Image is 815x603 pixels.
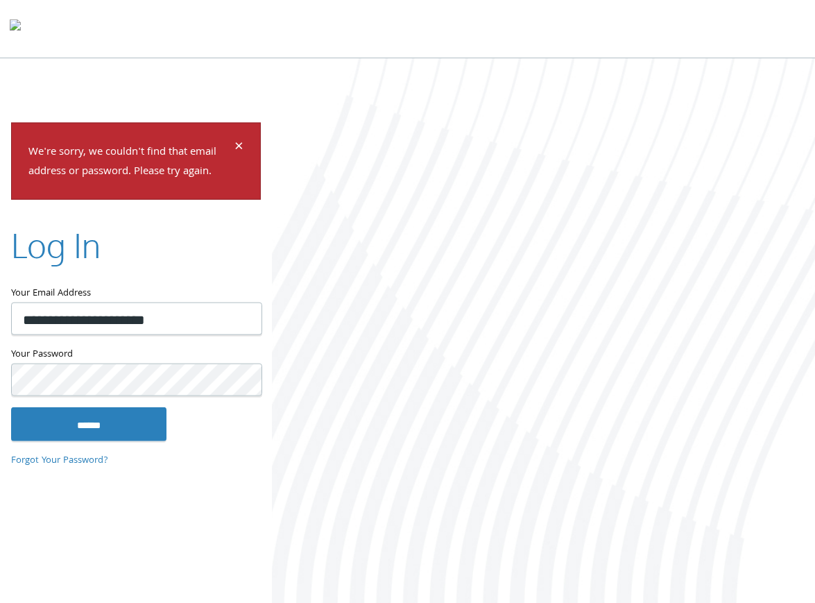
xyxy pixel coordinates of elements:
[10,15,21,42] img: todyl-logo-dark.svg
[234,134,243,161] span: ×
[234,139,243,156] button: Dismiss alert
[11,452,108,468] a: Forgot Your Password?
[11,346,261,364] label: Your Password
[11,222,101,269] h2: Log In
[28,142,232,182] p: We're sorry, we couldn't find that email address or password. Please try again.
